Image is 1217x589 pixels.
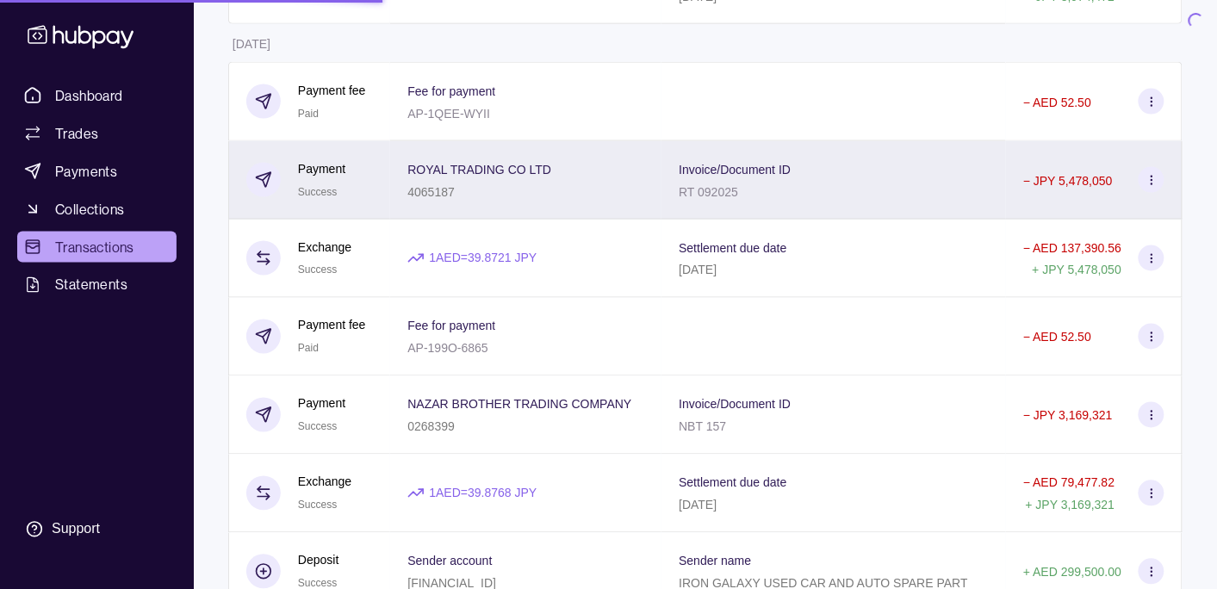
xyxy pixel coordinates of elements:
[407,163,551,177] p: ROYAL TRADING CO LTD
[1023,409,1113,423] p: − JPY 3,169,321
[298,343,319,355] span: Paid
[55,275,127,295] span: Statements
[17,156,177,187] a: Payments
[17,80,177,111] a: Dashboard
[298,316,366,335] p: Payment fee
[407,420,455,434] p: 0268399
[17,270,177,301] a: Statements
[55,123,98,144] span: Trades
[55,199,124,220] span: Collections
[298,473,351,492] p: Exchange
[1023,331,1091,344] p: − AED 52.50
[1033,263,1122,277] p: + JPY 5,478,050
[55,161,117,182] span: Payments
[17,194,177,225] a: Collections
[407,342,487,356] p: AP-199O-6865
[429,484,537,503] p: 1 AED = 39.8768 JPY
[1023,476,1115,490] p: − AED 79,477.82
[1026,499,1115,512] p: + JPY 3,169,321
[233,37,270,51] p: [DATE]
[1023,174,1113,188] p: − JPY 5,478,050
[407,84,495,98] p: Fee for payment
[17,232,177,263] a: Transactions
[407,185,455,199] p: 4065187
[298,499,337,512] span: Success
[298,394,345,413] p: Payment
[679,398,791,412] p: Invoice/Document ID
[679,185,738,199] p: RT 092025
[1023,96,1091,109] p: − AED 52.50
[679,476,786,490] p: Settlement due date
[298,264,337,276] span: Success
[298,421,337,433] span: Success
[679,241,786,255] p: Settlement due date
[17,512,177,548] a: Support
[679,420,726,434] p: NBT 157
[17,118,177,149] a: Trades
[298,551,338,570] p: Deposit
[298,81,366,100] p: Payment fee
[679,263,717,277] p: [DATE]
[1023,566,1121,580] p: + AED 299,500.00
[679,163,791,177] p: Invoice/Document ID
[298,108,319,120] span: Paid
[298,238,351,257] p: Exchange
[407,398,631,412] p: NAZAR BROTHER TRADING COMPANY
[298,186,337,198] span: Success
[298,159,345,178] p: Payment
[55,85,123,106] span: Dashboard
[679,499,717,512] p: [DATE]
[407,555,492,568] p: Sender account
[52,520,100,539] div: Support
[429,249,537,268] p: 1 AED = 39.8721 JPY
[407,319,495,333] p: Fee for payment
[55,237,134,257] span: Transactions
[1023,241,1121,255] p: − AED 137,390.56
[679,555,751,568] p: Sender name
[407,107,490,121] p: AP-1QEE-WYII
